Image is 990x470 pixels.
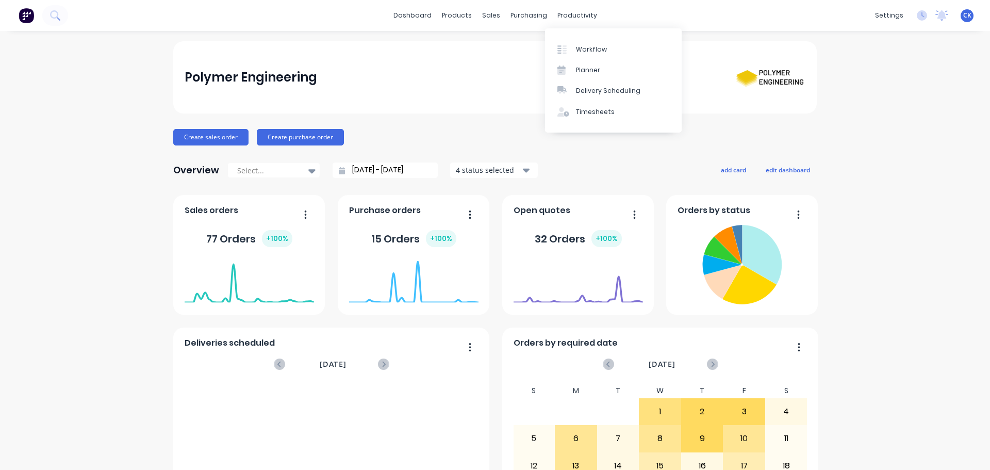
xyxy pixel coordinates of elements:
[437,8,477,23] div: products
[597,383,639,398] div: T
[388,8,437,23] a: dashboard
[723,399,765,425] div: 3
[639,399,681,425] div: 1
[173,160,219,181] div: Overview
[723,426,765,451] div: 10
[682,426,723,451] div: 9
[320,359,346,370] span: [DATE]
[552,8,602,23] div: productivity
[639,383,681,398] div: W
[963,11,971,20] span: CK
[682,399,723,425] div: 2
[514,204,570,217] span: Open quotes
[371,230,456,247] div: 15 Orders
[477,8,505,23] div: sales
[535,230,622,247] div: 32 Orders
[185,204,238,217] span: Sales orders
[450,163,538,178] button: 4 status selected
[505,8,552,23] div: purchasing
[639,426,681,451] div: 8
[649,359,675,370] span: [DATE]
[349,204,421,217] span: Purchase orders
[514,337,618,349] span: Orders by required date
[262,230,292,247] div: + 100 %
[545,102,682,122] a: Timesheets
[456,165,521,175] div: 4 status selected
[173,129,249,145] button: Create sales order
[576,66,600,75] div: Planner
[514,426,555,451] div: 5
[185,67,317,88] div: Polymer Engineering
[759,163,817,176] button: edit dashboard
[545,80,682,101] a: Delivery Scheduling
[678,204,750,217] span: Orders by status
[765,383,807,398] div: S
[19,8,34,23] img: Factory
[576,45,607,54] div: Workflow
[723,383,765,398] div: F
[513,383,555,398] div: S
[576,86,640,95] div: Delivery Scheduling
[714,163,753,176] button: add card
[591,230,622,247] div: + 100 %
[545,60,682,80] a: Planner
[598,426,639,451] div: 7
[555,383,597,398] div: M
[555,426,597,451] div: 6
[766,426,807,451] div: 11
[257,129,344,145] button: Create purchase order
[733,57,805,98] img: Polymer Engineering
[766,399,807,425] div: 4
[681,383,723,398] div: T
[426,230,456,247] div: + 100 %
[870,8,909,23] div: settings
[206,230,292,247] div: 77 Orders
[576,107,615,117] div: Timesheets
[545,39,682,59] a: Workflow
